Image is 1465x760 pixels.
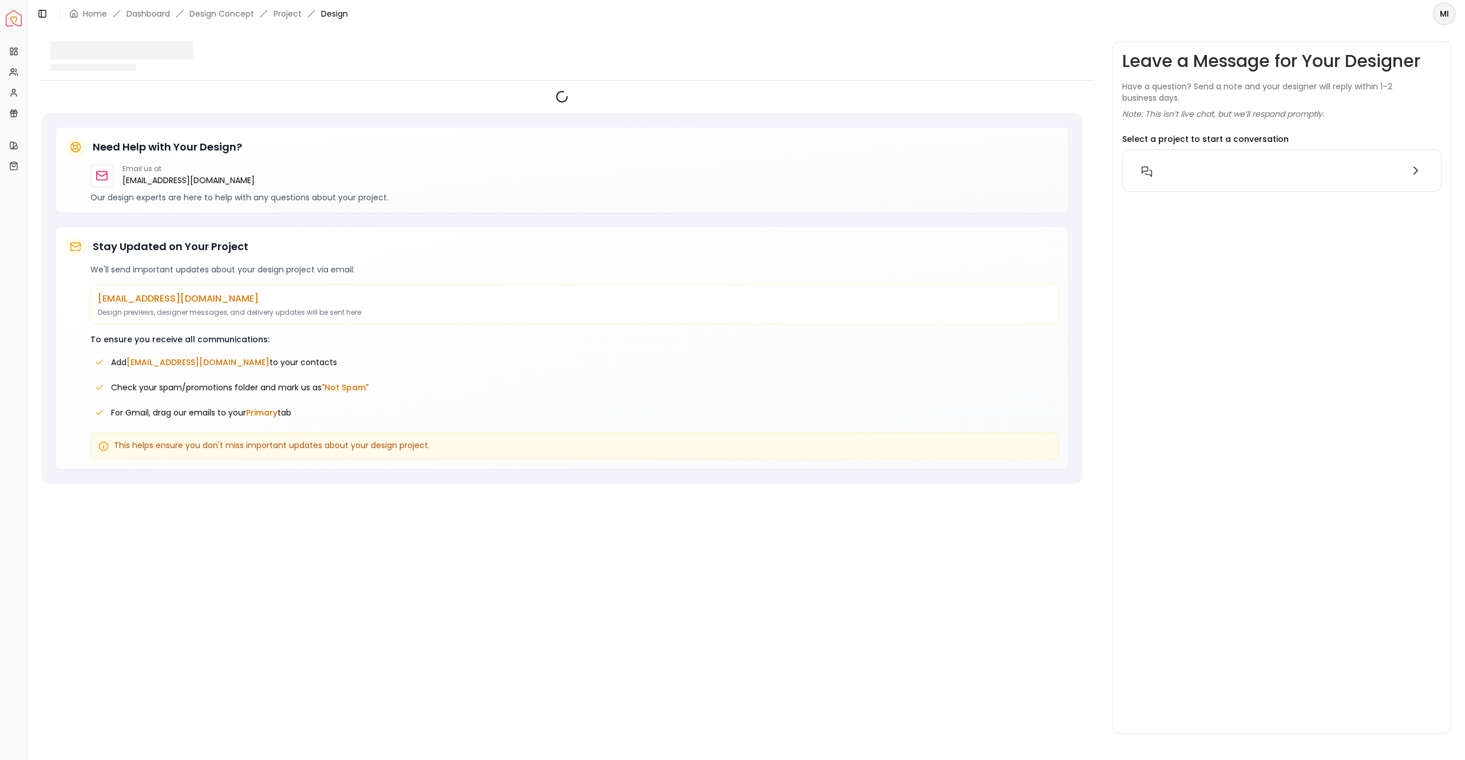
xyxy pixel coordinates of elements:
[111,382,369,393] span: Check your spam/promotions folder and mark us as
[274,8,302,19] a: Project
[126,8,170,19] a: Dashboard
[189,8,254,19] li: Design Concept
[322,382,369,393] span: "Not Spam"
[111,407,291,418] span: For Gmail, drag our emails to your tab
[1122,51,1420,72] h3: Leave a Message for Your Designer
[83,8,107,19] a: Home
[122,164,255,173] p: Email us at
[1122,81,1442,104] p: Have a question? Send a note and your designer will reply within 1–2 business days.
[126,357,270,368] span: [EMAIL_ADDRESS][DOMAIN_NAME]
[90,334,1059,345] p: To ensure you receive all communications:
[111,357,337,368] span: Add to your contacts
[98,308,1051,317] p: Design previews, designer messages, and delivery updates will be sent here
[114,440,430,451] span: This helps ensure you don't miss important updates about your design project.
[93,239,248,255] h5: Stay Updated on Your Project
[69,8,348,19] nav: breadcrumb
[1434,3,1455,24] span: MI
[6,10,22,26] img: Spacejoy Logo
[90,192,1059,203] p: Our design experts are here to help with any questions about your project.
[122,173,255,187] a: [EMAIL_ADDRESS][DOMAIN_NAME]
[1122,108,1324,120] p: Note: This isn’t live chat, but we’ll respond promptly.
[321,8,348,19] span: Design
[6,10,22,26] a: Spacejoy
[1433,2,1456,25] button: MI
[93,139,242,155] h5: Need Help with Your Design?
[90,264,1059,275] p: We'll send important updates about your design project via email:
[246,407,278,418] span: Primary
[98,292,1051,306] p: [EMAIL_ADDRESS][DOMAIN_NAME]
[1122,133,1289,145] p: Select a project to start a conversation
